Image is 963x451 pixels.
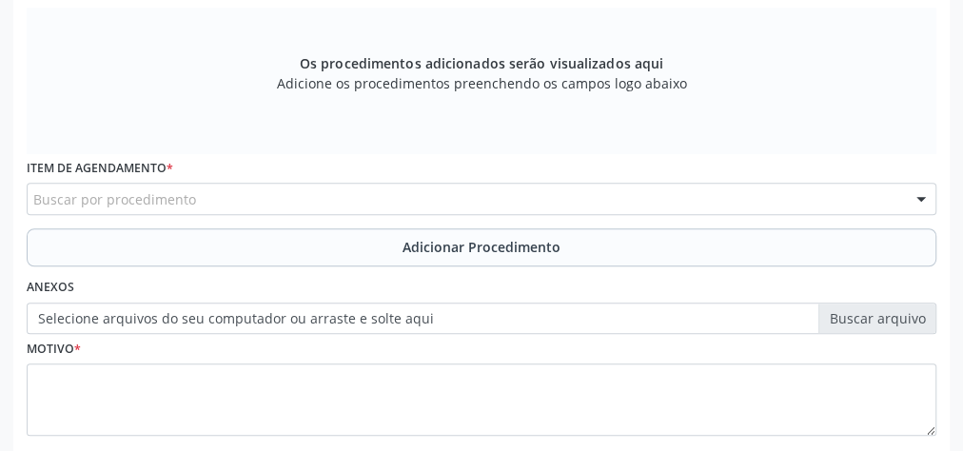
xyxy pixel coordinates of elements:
label: Anexos [27,273,74,303]
span: Buscar por procedimento [33,189,196,209]
span: Adicionar Procedimento [403,237,560,257]
button: Adicionar Procedimento [27,228,936,266]
span: Os procedimentos adicionados serão visualizados aqui [300,53,663,73]
label: Motivo [27,334,81,363]
span: Adicione os procedimentos preenchendo os campos logo abaixo [277,73,687,93]
label: Item de agendamento [27,154,173,184]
